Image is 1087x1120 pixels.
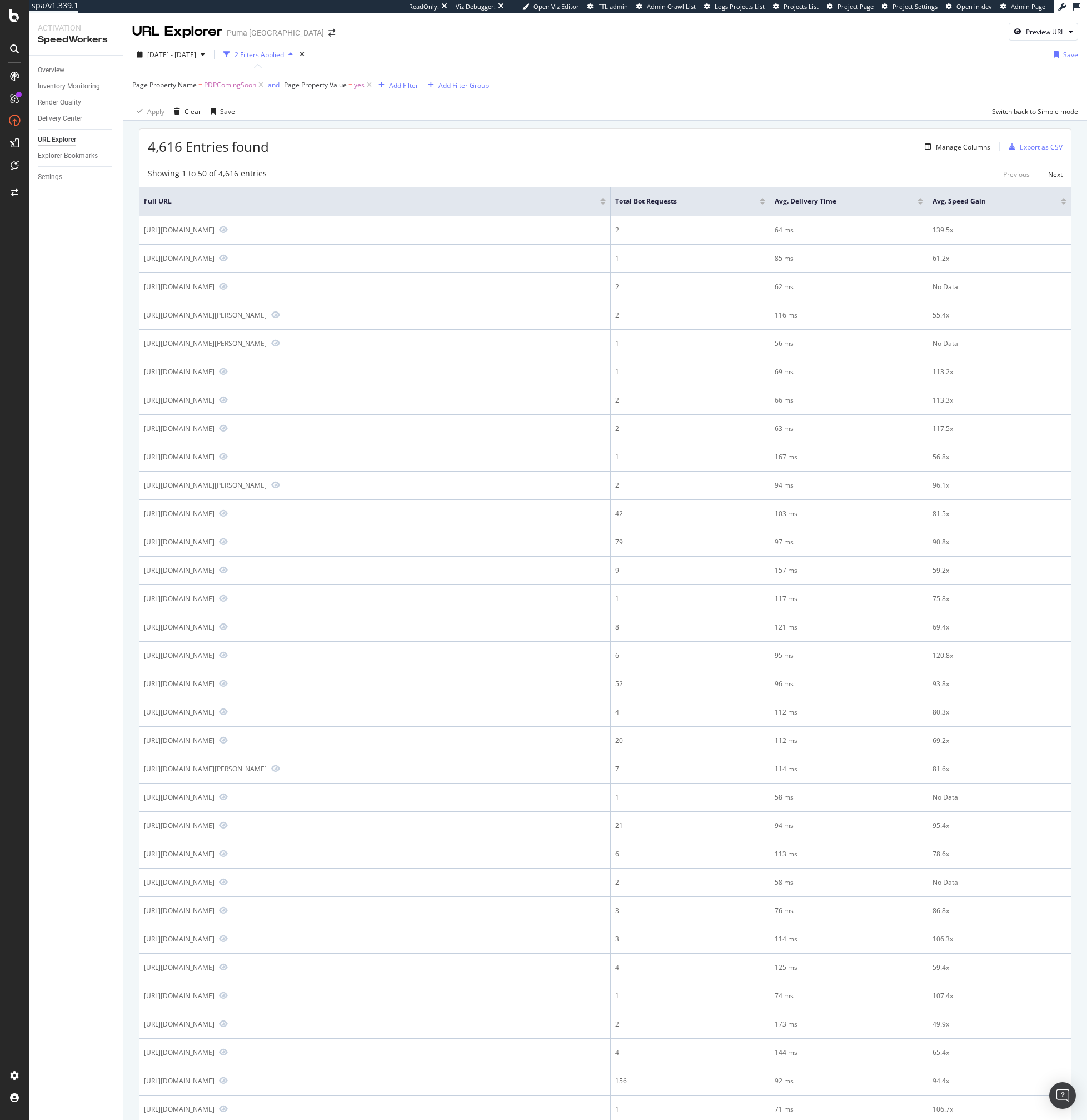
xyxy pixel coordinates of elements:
div: [URL][DOMAIN_NAME] [144,1019,215,1029]
span: FTL admin [598,2,628,11]
a: Preview https://us.puma.com/us/en/pd/puma-x-lamelo-ball-lafrance-%221-of-1%22-mens-basketball-sho... [271,481,280,489]
div: [URL][DOMAIN_NAME] [144,282,215,291]
div: 113 ms [775,849,923,859]
div: Clear [185,107,201,116]
div: 125 ms [775,963,923,973]
div: times [297,49,307,60]
div: 71 ms [775,1104,923,1114]
div: 107.4x [933,991,1066,1001]
a: Preview https://ca.puma.com/ca/en/pd/fenty-x-puma-womens-chic-slides/405980?swatch=01%24 [219,283,228,290]
div: Save [220,107,235,116]
span: Avg. Delivery Time [775,196,901,206]
a: Preview https://us.puma.com/us/en/pd/h-street-premium-sneakers/403777?swatch=03&size=0300 [219,1105,228,1113]
div: No Data [933,282,1066,292]
button: Switch back to Simple mode [988,102,1078,120]
div: 86.8x [933,906,1066,916]
div: 92 ms [775,1076,923,1086]
div: 80.3x [933,707,1066,717]
button: Clear [169,102,201,120]
div: 4 [615,1048,765,1058]
span: Avg. Speed Gain [933,196,1044,206]
div: 96 ms [775,679,923,689]
div: 56.8x [933,452,1066,462]
a: Preview https://ca.puma.com/ca/en/pd/puma-x-wicked-speedcat-goodness-big-kids-sneakers/407133?swa... [219,906,228,914]
div: [URL][DOMAIN_NAME] [144,878,215,887]
div: 61.2x [933,254,1066,264]
a: Preview https://ca.puma.com/ca/en/pd/puma-x-wicked-speedcat-goodness-little-kids-sneakers/407134?... [219,594,228,602]
div: 2 [615,878,765,888]
div: [URL][DOMAIN_NAME] [144,849,215,859]
div: 81.5x [933,509,1066,519]
a: Preview https://us.puma.com/us/en/pd/aSap-rocky-x-puma-womens-baby-tee/636099?swatch=05 [219,623,228,631]
a: Preview https://us.puma.com/us/en/pd/puma_x_tmnt_rs_x_mens_sneakers/402373 [219,651,228,659]
div: [URL][DOMAIN_NAME] [144,906,215,915]
a: Preview https://ca.puma.com/ca/en/pd/puma-x-sonic-the-hedgehog-big-kids-graphic-hoodie/632382?swa... [219,1020,228,1028]
div: 4 [615,707,765,717]
div: Overview [38,65,64,76]
div: 2 [615,424,765,434]
div: [URL][DOMAIN_NAME] [144,424,215,433]
a: Preview https://us.puma.com/us/en/pd/puma-x-wicked-speedcat-elphie-big-kids-sneakers/407138?swatc... [219,708,228,716]
a: Preview https://ca.puma.com/ca/en/pd/puma-x-wicked-speedcat-goodness-big-kids-sneakers/407133?swa... [219,935,228,943]
div: No Data [933,878,1066,888]
div: [URL][DOMAIN_NAME] [144,622,215,632]
span: yes [354,77,365,93]
div: Add Filter Group [438,81,489,90]
a: Preview https://us.puma.com/us/en/pd/puma-x-sonic-the-hedgehog-1-5l-waist-bag/091816?swatch=01 [219,566,228,574]
span: Total Bot Requests [615,196,743,206]
div: [URL][DOMAIN_NAME] [144,225,215,235]
div: 55.4x [933,310,1066,320]
div: 93.8x [933,679,1066,689]
div: [URL][DOMAIN_NAME] [144,707,215,717]
div: Switch back to Simple mode [992,107,1078,116]
div: 167 ms [775,452,923,462]
div: 4 [615,963,765,973]
a: Inventory Monitoring [38,81,115,92]
a: Preview https://ca.puma.com/ca/en/pd/h-street-premium-wns-femme/405421?swatch=03$ [219,453,228,460]
div: 3 [615,906,765,916]
a: Preview https://us.puma.com/us/en/pd/aSap-rocky-x-puma-mostro-womens-sneakers/406498?swatch=01%24 [219,226,228,234]
a: Open in dev [946,2,992,11]
div: 117 ms [775,594,923,604]
div: 2 [615,310,765,320]
div: 65.4x [933,1048,1066,1058]
div: 90.8x [933,537,1066,547]
div: 114 ms [775,934,923,944]
a: Preview https://ca.puma.com/ca/en/pd/puma-x-wicked-oz-fleece-hoodie/636684?swatch=60&size=0150 [219,368,228,375]
div: 64 ms [775,225,923,235]
div: 95.4x [933,821,1066,831]
div: Open Intercom Messenger [1049,1082,1076,1109]
div: 69.4x [933,622,1066,632]
div: 81.6x [933,764,1066,774]
a: Admin Page [1000,2,1045,11]
div: 2 [615,480,765,490]
div: ReadOnly: [409,2,439,11]
a: Preview https://us.puma.com/us/en/pd/puma-x-wicked-speedcat-elphie-womens-sneakers/407137?swatch=... [219,509,228,517]
a: FTL admin [587,2,628,11]
div: Showing 1 to 50 of 4,616 entries [148,168,267,181]
div: 2 [615,1019,765,1029]
button: Add Filter Group [423,78,489,92]
div: 1 [615,1104,765,1114]
div: 59.2x [933,566,1066,576]
div: 79 [615,537,765,547]
span: Project Page [837,2,874,11]
div: 144 ms [775,1048,923,1058]
a: Logs Projects List [704,2,765,11]
div: Next [1048,170,1063,179]
a: Render Quality [38,97,115,108]
div: 8 [615,622,765,632]
a: Settings [38,171,115,183]
span: = [348,80,352,90]
a: Preview https://ca.puma.com/ca/en/pd/puma-x-wicked-speedcat-goodness-big-kids-sneakers/407133?swa... [219,424,228,432]
a: Preview https://us.puma.com/us/en/pd/puma-x-sonic-sds-track-pants/632411?swatch=63%24$ [219,992,228,999]
div: [URL][DOMAIN_NAME] [144,367,215,376]
div: No Data [933,792,1066,802]
button: and [268,80,280,90]
div: 112 ms [775,707,923,717]
div: [URL][DOMAIN_NAME][PERSON_NAME] [144,480,267,490]
div: 112 ms [775,736,923,746]
a: Projects List [773,2,819,11]
a: URL Explorer [38,134,115,146]
div: Save [1063,50,1078,60]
